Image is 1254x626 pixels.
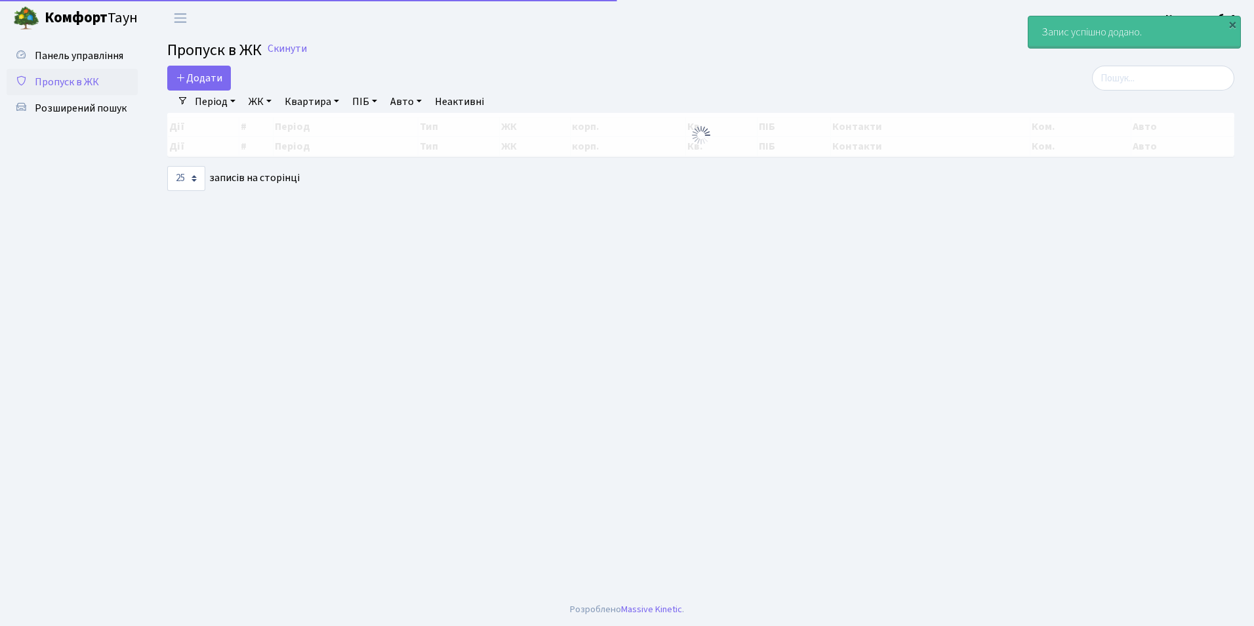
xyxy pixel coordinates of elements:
[243,91,277,113] a: ЖК
[167,166,300,191] label: записів на сторінці
[7,43,138,69] a: Панель управління
[268,43,307,55] a: Скинути
[7,95,138,121] a: Розширений пошук
[45,7,138,30] span: Таун
[35,49,123,63] span: Панель управління
[279,91,344,113] a: Квартира
[167,66,231,91] a: Додати
[167,166,205,191] select: записів на сторінці
[35,75,99,89] span: Пропуск в ЖК
[1226,18,1239,31] div: ×
[1165,11,1238,26] b: Консьєрж б. 4.
[7,69,138,95] a: Пропуск в ЖК
[1165,10,1238,26] a: Консьєрж б. 4.
[45,7,108,28] b: Комфорт
[430,91,489,113] a: Неактивні
[691,125,712,146] img: Обробка...
[35,101,127,115] span: Розширений пошук
[347,91,382,113] a: ПІБ
[13,5,39,31] img: logo.png
[385,91,427,113] a: Авто
[167,39,262,62] span: Пропуск в ЖК
[1028,16,1240,48] div: Запис успішно додано.
[1092,66,1234,91] input: Пошук...
[190,91,241,113] a: Період
[176,71,222,85] span: Додати
[164,7,197,29] button: Переключити навігацію
[621,602,682,616] a: Massive Kinetic
[570,602,684,617] div: Розроблено .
